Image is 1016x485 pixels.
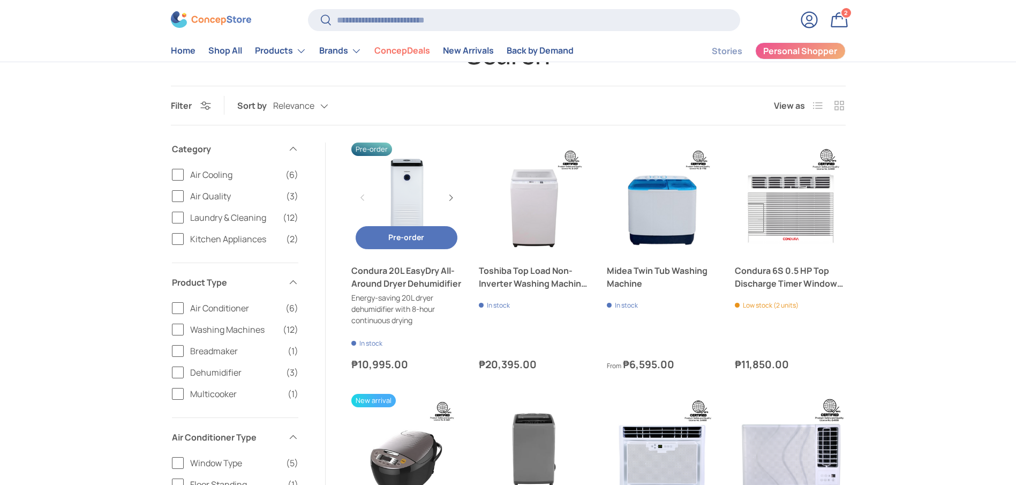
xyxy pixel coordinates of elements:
[171,40,574,62] nav: Primary
[374,41,430,62] a: ConcepDeals
[507,41,574,62] a: Back by Demand
[208,41,242,62] a: Shop All
[172,263,298,302] summary: Product Type
[686,40,846,62] nav: Secondary
[288,387,298,400] span: (1)
[285,302,298,315] span: (6)
[190,323,276,336] span: Washing Machines
[273,96,350,115] button: Relevance
[283,323,298,336] span: (12)
[286,190,298,203] span: (3)
[735,143,846,253] a: Condura 6S 0.5 HP Top Discharge Timer Window Type Air Conditioner
[172,418,298,457] summary: Air Conditioner Type
[763,47,837,56] span: Personal Shopper
[388,232,424,242] span: Pre-order
[190,168,279,181] span: Air Cooling
[190,190,280,203] span: Air Quality
[172,431,281,444] span: Air Conditioner Type
[190,302,279,315] span: Air Conditioner
[712,41,742,62] a: Stories
[190,387,281,400] span: Multicooker
[237,99,273,112] label: Sort by
[774,99,805,112] span: View as
[171,100,192,111] span: Filter
[288,345,298,357] span: (1)
[171,41,195,62] a: Home
[443,41,494,62] a: New Arrivals
[356,226,458,249] button: Pre-order
[286,366,298,379] span: (3)
[844,9,848,17] span: 2
[755,42,846,59] a: Personal Shopper
[351,143,462,253] a: Condura 20L EasyDry All-Around Dryer Dehumidifier
[286,233,298,245] span: (2)
[351,264,462,290] a: Condura 20L EasyDry All-Around Dryer Dehumidifier
[607,264,718,290] a: Midea Twin Tub Washing Machine
[190,345,281,357] span: Breadmaker
[172,143,281,155] span: Category
[249,40,313,62] summary: Products
[479,143,590,253] a: Toshiba Top Load Non-Inverter Washing Machine 8KG
[735,264,846,290] a: Condura 6S 0.5 HP Top Discharge Timer Window Type Air Conditioner
[285,168,298,181] span: (6)
[171,12,251,28] img: ConcepStore
[190,457,280,469] span: Window Type
[273,101,314,111] span: Relevance
[190,233,280,245] span: Kitchen Appliances
[351,143,392,156] span: Pre-order
[190,211,276,224] span: Laundry & Cleaning
[313,40,368,62] summary: Brands
[286,457,298,469] span: (5)
[351,394,396,407] span: New arrival
[607,143,718,253] a: Midea Twin Tub Washing Machine
[172,276,281,289] span: Product Type
[190,366,280,379] span: Dehumidifier
[479,264,590,290] a: Toshiba Top Load Non-Inverter Washing Machine 8KG
[171,100,211,111] button: Filter
[172,130,298,168] summary: Category
[283,211,298,224] span: (12)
